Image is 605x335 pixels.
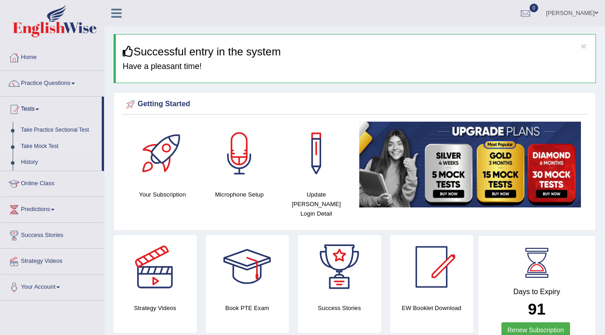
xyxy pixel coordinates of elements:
[528,300,545,318] b: 91
[123,46,589,58] h3: Successful entry in the system
[0,275,104,297] a: Your Account
[359,122,581,207] img: small5.jpg
[124,98,585,111] div: Getting Started
[114,303,197,313] h4: Strategy Videos
[530,4,539,12] span: 0
[0,249,104,271] a: Strategy Videos
[17,138,102,155] a: Take Mock Test
[0,71,104,94] a: Practice Questions
[0,171,104,194] a: Online Class
[0,223,104,246] a: Success Stories
[0,45,104,68] a: Home
[283,190,350,218] h4: Update [PERSON_NAME] Login Detail
[0,97,102,119] a: Tests
[581,41,586,51] button: ×
[298,303,381,313] h4: Success Stories
[206,303,289,313] h4: Book PTE Exam
[17,122,102,138] a: Take Practice Sectional Test
[0,197,104,220] a: Predictions
[390,303,473,313] h4: EW Booklet Download
[488,288,586,296] h4: Days to Expiry
[129,190,196,199] h4: Your Subscription
[123,62,589,71] h4: Have a pleasant time!
[17,154,102,171] a: History
[205,190,273,199] h4: Microphone Setup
